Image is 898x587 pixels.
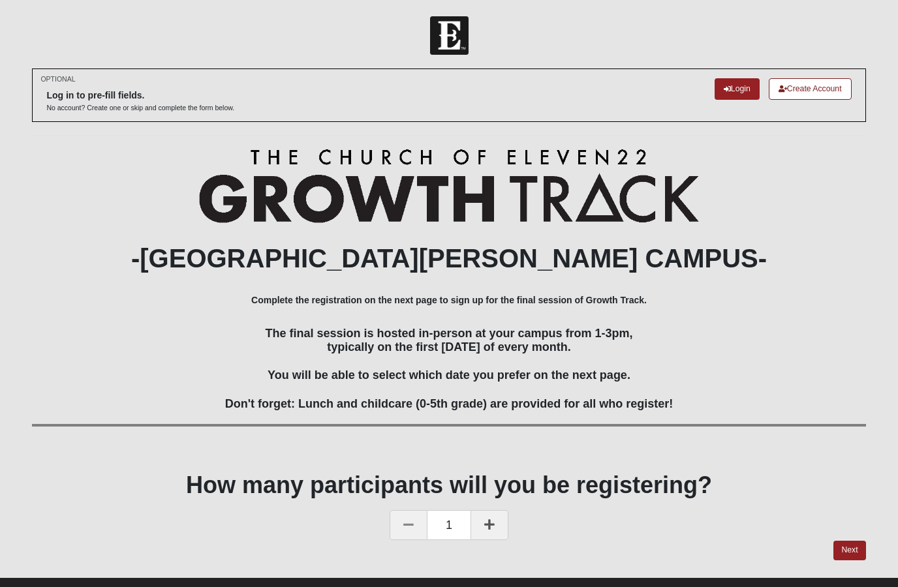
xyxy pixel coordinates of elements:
[46,90,234,101] h6: Log in to pre-fill fields.
[40,74,75,84] small: OPTIONAL
[327,340,571,354] span: typically on the first [DATE] of every month.
[769,78,852,100] a: Create Account
[268,369,630,382] span: You will be able to select which date you prefer on the next page.
[199,149,699,222] img: Growth Track Logo
[715,78,760,100] a: Login
[251,295,647,305] b: Complete the registration on the next page to sign up for the final session of Growth Track.
[46,103,234,113] p: No account? Create one or skip and complete the form below.
[430,16,469,55] img: Church of Eleven22 Logo
[32,471,865,499] h1: How many participants will you be registering?
[833,541,865,560] a: Next
[265,327,632,340] span: The final session is hosted in-person at your campus from 1-3pm,
[225,397,673,410] span: Don't forget: Lunch and childcare (0-5th grade) are provided for all who register!
[131,244,767,273] b: -[GEOGRAPHIC_DATA][PERSON_NAME] CAMPUS-
[427,510,471,540] span: 1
